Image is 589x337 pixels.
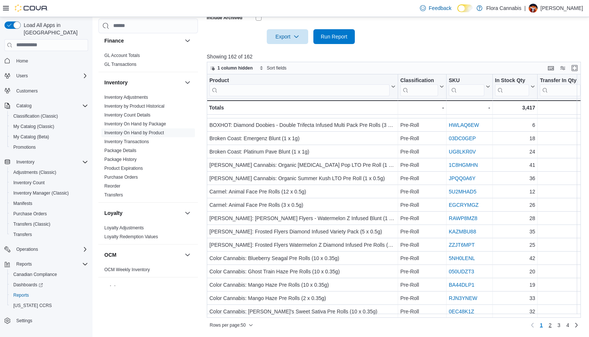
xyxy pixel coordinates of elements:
[449,77,484,84] div: SKU
[540,200,586,209] div: 0
[209,174,396,183] div: [PERSON_NAME] Cannabis: Organic Summer Kush LTO Pre Roll (1 x 0.5g)
[218,65,253,71] span: 1 column hidden
[98,265,198,277] div: OCM
[558,64,567,73] button: Display options
[209,187,396,196] div: Carmel: Animal Face Pre Rolls (12 x 0.5g)
[7,290,91,300] button: Reports
[13,71,31,80] button: Users
[104,225,144,231] span: Loyalty Adjustments
[16,159,34,165] span: Inventory
[209,200,396,209] div: Carmel: Animal Face Pre Rolls (3 x 0.5g)
[528,321,537,330] button: Previous page
[524,4,526,13] p: |
[7,280,91,290] a: Dashboards
[13,158,37,166] button: Inventory
[572,321,581,330] a: Next page
[449,202,479,208] a: EGCRYMGZ
[449,189,477,195] a: 5U2MHAD5
[495,147,535,156] div: 24
[104,104,165,109] a: Inventory by Product Historical
[104,130,164,136] span: Inventory On Hand by Product
[537,319,572,331] ul: Pagination for preceding grid
[7,198,91,209] button: Manifests
[7,229,91,240] button: Transfers
[16,73,28,79] span: Users
[1,85,91,96] button: Customers
[13,211,47,217] span: Purchase Orders
[104,79,182,86] button: Inventory
[457,4,473,12] input: Dark Mode
[104,166,143,171] a: Product Expirations
[313,29,355,44] button: Run Report
[400,187,444,196] div: Pre-Roll
[13,169,56,175] span: Adjustments (Classic)
[449,77,484,96] div: SKU URL
[540,294,586,303] div: 0
[7,132,91,142] button: My Catalog (Beta)
[555,319,563,331] a: Page 3 of 4
[10,143,39,152] a: Promotions
[209,77,396,96] button: Product
[104,209,182,217] button: Loyalty
[495,307,535,316] div: 32
[104,157,137,162] a: Package History
[10,220,88,229] span: Transfers (Classic)
[540,174,586,183] div: 0
[529,4,538,13] div: Kyle Pehkonen
[104,183,120,189] span: Reorder
[210,322,246,328] span: Rows per page : 50
[104,267,150,272] a: OCM Weekly Inventory
[209,267,396,276] div: Color Cannabis: Ghost Train Haze Pre Rolls (10 x 0.35g)
[495,77,529,96] div: In Stock Qty
[16,103,31,109] span: Catalog
[540,77,580,96] div: Transfer In Qty
[21,21,88,36] span: Load All Apps in [GEOGRAPHIC_DATA]
[400,134,444,143] div: Pre-Roll
[267,65,286,71] span: Sort fields
[495,200,535,209] div: 26
[104,37,124,44] h3: Finance
[13,144,36,150] span: Promotions
[209,107,396,116] div: BOXHOT: Diamond Doobies - Alien OG & Peach OG XL Mixer Pack Diamond Infused (2 x 1g)
[540,77,586,96] button: Transfer In Qty
[209,307,396,316] div: Color Cannabis: [PERSON_NAME]'s Sweet Sativa Pre Rolls (10 x 0.35g)
[7,219,91,229] button: Transfers (Classic)
[104,183,120,189] a: Reorder
[549,321,552,329] span: 2
[16,318,32,324] span: Settings
[7,167,91,178] button: Adjustments (Classic)
[104,121,166,127] span: Inventory On Hand by Package
[449,77,490,96] button: SKU
[540,254,586,263] div: 0
[400,103,444,112] div: -
[1,259,91,269] button: Reports
[104,62,137,67] a: GL Transactions
[449,122,479,128] a: HWLAQ6EW
[15,4,48,12] img: Cova
[540,77,580,84] div: Transfer In Qty
[10,189,88,198] span: Inventory Manager (Classic)
[183,283,192,292] button: Pricing
[540,134,586,143] div: 0
[495,227,535,236] div: 35
[400,227,444,236] div: Pre-Roll
[1,157,91,167] button: Inventory
[209,214,396,223] div: [PERSON_NAME]: [PERSON_NAME] Flyers - Watermelon Z Infused Blunt (1 x 1.25g)
[10,189,72,198] a: Inventory Manager (Classic)
[7,121,91,132] button: My Catalog (Classic)
[209,254,396,263] div: Color Cannabis: Blueberry Seagal Pre Rolls (10 x 0.35g)
[183,36,192,45] button: Finance
[10,168,59,177] a: Adjustments (Classic)
[10,199,88,208] span: Manifests
[537,319,546,331] button: Page 1 of 4
[449,149,476,155] a: UG8LKR0V
[429,4,451,12] span: Feedback
[10,270,60,279] a: Canadian Compliance
[104,37,182,44] button: Finance
[271,29,304,44] span: Export
[13,71,88,80] span: Users
[13,190,69,196] span: Inventory Manager (Classic)
[449,269,474,274] a: 050UDZT3
[10,178,48,187] a: Inventory Count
